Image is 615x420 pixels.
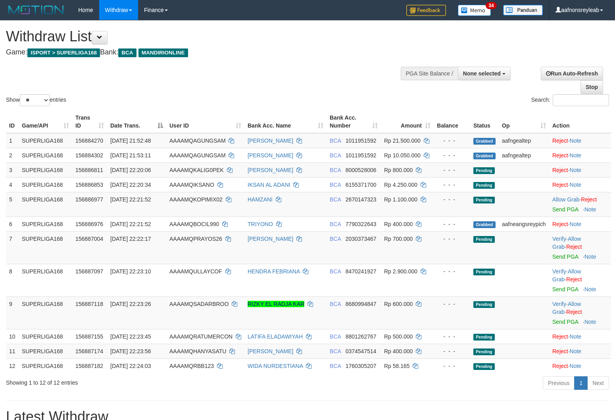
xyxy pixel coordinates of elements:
td: SUPERLIGA168 [19,163,72,177]
span: Copy 6155371700 to clipboard [346,182,377,188]
td: SUPERLIGA168 [19,192,72,217]
a: RIZKY EL RADJA KAR [248,301,304,307]
a: Note [570,182,582,188]
a: Reject [552,221,568,227]
div: - - - [437,347,467,355]
span: Pending [473,348,495,355]
span: Rp 4.250.000 [384,182,417,188]
span: [DATE] 22:20:06 [110,167,151,173]
td: 12 [6,358,19,373]
a: Note [584,254,596,260]
td: SUPERLIGA168 [19,264,72,296]
span: 156887004 [75,236,103,242]
span: Rp 58.165 [384,363,410,369]
th: Action [549,110,611,133]
a: LATIFA ELADAWIYAH [248,333,303,340]
a: Reject [552,152,568,159]
a: IKSAN AL ADANI [248,182,290,188]
a: [PERSON_NAME] [248,152,293,159]
span: Copy 1760305207 to clipboard [346,363,377,369]
span: BCA [330,167,341,173]
span: BCA [330,221,341,227]
div: - - - [437,137,467,145]
label: Show entries [6,94,66,106]
a: WIDA NURDESTIANA [248,363,303,369]
span: [DATE] 22:22:17 [110,236,151,242]
th: Bank Acc. Name: activate to sort column ascending [244,110,327,133]
a: Reject [552,137,568,144]
span: BCA [118,48,136,57]
span: Pending [473,167,495,174]
span: Rp 400.000 [384,348,413,354]
a: Next [587,376,609,390]
a: Send PGA [552,206,578,213]
span: [DATE] 22:23:56 [110,348,151,354]
span: 156886976 [75,221,103,227]
td: 2 [6,148,19,163]
span: [DATE] 22:21:52 [110,196,151,203]
span: Copy 2030373467 to clipboard [346,236,377,242]
a: Reject [566,309,582,315]
div: - - - [437,267,467,275]
span: BCA [330,236,341,242]
td: 3 [6,163,19,177]
span: AAAAMQIKSANO [169,182,214,188]
td: SUPERLIGA168 [19,148,72,163]
span: [DATE] 22:24:03 [110,363,151,369]
span: Pending [473,197,495,203]
th: Status [470,110,499,133]
span: AAAAMQKOPIMIX02 [169,196,223,203]
td: · [549,329,611,344]
span: 156884302 [75,152,103,159]
div: - - - [437,181,467,189]
div: - - - [437,333,467,341]
a: Note [570,221,582,227]
span: Grabbed [473,138,496,145]
td: SUPERLIGA168 [19,177,72,192]
td: 4 [6,177,19,192]
td: · [549,358,611,373]
td: SUPERLIGA168 [19,358,72,373]
span: MANDIRIONLINE [138,48,188,57]
div: - - - [437,220,467,228]
td: · · [549,231,611,264]
td: · [549,148,611,163]
a: Verify [552,301,566,307]
a: Run Auto-Refresh [541,67,603,80]
span: Rp 2.900.000 [384,268,417,275]
input: Search: [553,94,609,106]
a: Stop [580,80,603,94]
th: Amount: activate to sort column ascending [381,110,434,133]
a: Note [570,363,582,369]
button: None selected [458,67,511,80]
span: [DATE] 22:20:34 [110,182,151,188]
span: 156884270 [75,137,103,144]
span: BCA [330,363,341,369]
span: [DATE] 22:23:10 [110,268,151,275]
span: Copy 8000528006 to clipboard [346,167,377,173]
a: TRIYONO [248,221,273,227]
span: BCA [330,301,341,307]
span: 156886853 [75,182,103,188]
td: 8 [6,264,19,296]
a: Verify [552,236,566,242]
td: · [549,217,611,231]
span: Rp 600.000 [384,301,413,307]
a: [PERSON_NAME] [248,236,293,242]
a: Send PGA [552,319,578,325]
span: AAAAMQRBB123 [169,363,214,369]
span: BCA [330,182,341,188]
a: Reject [552,333,568,340]
div: - - - [437,362,467,370]
span: [DATE] 21:53:11 [110,152,151,159]
img: Button%20Memo.svg [458,5,491,16]
span: Rp 500.000 [384,333,413,340]
a: Reject [552,363,568,369]
td: aafngealtep [499,148,549,163]
a: Verify [552,268,566,275]
a: Send PGA [552,286,578,292]
span: Rp 700.000 [384,236,413,242]
span: Grabbed [473,153,496,159]
span: AAAAMQAGUNGSAM [169,137,226,144]
a: Note [584,206,596,213]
